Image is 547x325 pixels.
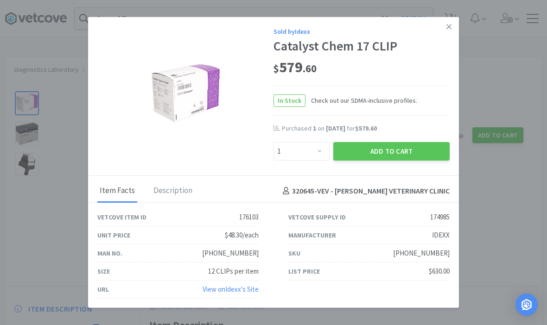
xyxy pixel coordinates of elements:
[393,248,450,259] div: [PHONE_NUMBER]
[288,248,300,258] div: SKU
[97,212,146,222] div: Vetcove Item ID
[225,230,259,241] div: $48.30/each
[279,185,450,197] h4: 320645 - VEV - [PERSON_NAME] VETERINARY CLINIC
[305,95,417,106] span: Check out our SDMA-inclusive profiles.
[97,230,130,240] div: Unit Price
[288,212,346,222] div: Vetcove Supply ID
[97,180,137,203] div: Item Facts
[97,266,110,276] div: Size
[429,266,450,277] div: $630.00
[274,94,305,106] span: In Stock
[208,266,259,277] div: 12 CLIPs per item
[97,248,122,258] div: Man No.
[273,62,279,75] span: $
[326,124,345,132] span: [DATE]
[273,58,317,76] span: 579
[432,230,450,241] div: IDEXX
[355,124,377,132] span: $579.60
[333,142,450,161] button: Add to Cart
[202,248,259,259] div: [PHONE_NUMBER]
[151,180,195,203] div: Description
[282,124,450,133] div: Purchased on for
[273,38,450,54] div: Catalyst Chem 17 CLIP
[273,26,450,37] div: Sold by Idexx
[203,285,259,294] a: View onIdexx's Site
[288,266,320,276] div: List Price
[97,284,109,294] div: URL
[303,62,317,75] span: . 60
[313,124,316,132] span: 1
[430,212,450,223] div: 174985
[288,230,336,240] div: Manufacturer
[515,294,538,316] div: Open Intercom Messenger
[239,212,259,223] div: 176103
[151,59,220,128] img: 2cadb1eb9dcc4f32aa0f6c8be2f12cf0_174985.png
